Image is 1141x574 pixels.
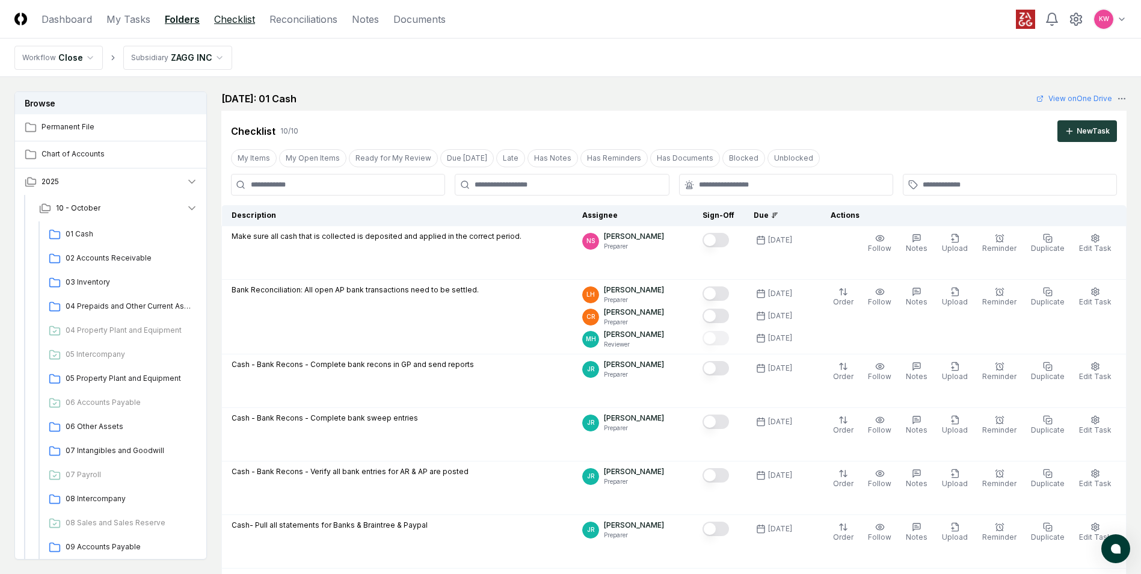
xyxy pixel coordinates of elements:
[866,466,894,492] button: Follow
[22,52,56,63] div: Workflow
[866,359,894,384] button: Follow
[165,12,200,26] a: Folders
[831,520,856,545] button: Order
[66,373,193,384] span: 05 Property Plant and Equipment
[768,363,792,374] div: [DATE]
[1057,120,1117,142] button: NewTask
[982,297,1016,306] span: Reminder
[1031,297,1065,306] span: Duplicate
[821,210,1117,221] div: Actions
[1016,10,1035,29] img: ZAGG logo
[768,235,792,245] div: [DATE]
[44,489,198,510] a: 08 Intercompany
[42,176,59,187] span: 2025
[980,413,1019,438] button: Reminder
[106,12,150,26] a: My Tasks
[1029,285,1067,310] button: Duplicate
[767,149,820,167] button: Unblocked
[604,340,664,349] p: Reviewer
[1079,425,1112,434] span: Edit Task
[940,520,970,545] button: Upload
[906,244,927,253] span: Notes
[66,469,193,480] span: 07 Payroll
[906,297,927,306] span: Notes
[573,205,693,226] th: Assignee
[833,372,853,381] span: Order
[868,425,891,434] span: Follow
[604,424,664,433] p: Preparer
[15,114,208,141] a: Permanent File
[1079,479,1112,488] span: Edit Task
[604,231,664,242] p: [PERSON_NAME]
[903,520,930,545] button: Notes
[604,531,664,540] p: Preparer
[903,285,930,310] button: Notes
[66,542,193,552] span: 09 Accounts Payable
[703,331,729,345] button: Mark complete
[44,272,198,294] a: 03 Inventory
[768,310,792,321] div: [DATE]
[1029,413,1067,438] button: Duplicate
[942,297,968,306] span: Upload
[66,517,193,528] span: 08 Sales and Sales Reserve
[604,477,664,486] p: Preparer
[703,361,729,375] button: Mark complete
[1093,8,1115,30] button: KW
[833,479,853,488] span: Order
[44,248,198,270] a: 02 Accounts Receivable
[903,466,930,492] button: Notes
[940,285,970,310] button: Upload
[703,415,729,429] button: Mark complete
[586,236,595,245] span: NS
[44,320,198,342] a: 04 Property Plant and Equipment
[1079,372,1112,381] span: Edit Task
[66,229,193,239] span: 01 Cash
[703,468,729,483] button: Mark complete
[44,392,198,414] a: 06 Accounts Payable
[768,470,792,481] div: [DATE]
[587,365,595,374] span: JR
[66,421,193,432] span: 06 Other Assets
[942,479,968,488] span: Upload
[868,372,891,381] span: Follow
[831,466,856,492] button: Order
[942,532,968,542] span: Upload
[214,12,255,26] a: Checklist
[586,335,596,344] span: MH
[29,195,208,221] button: 10 - October
[279,149,346,167] button: My Open Items
[66,325,193,336] span: 04 Property Plant and Equipment
[587,472,595,481] span: JR
[868,297,891,306] span: Follow
[980,231,1019,256] button: Reminder
[768,416,792,427] div: [DATE]
[15,168,208,195] button: 2025
[44,344,198,366] a: 05 Intercompany
[868,244,891,253] span: Follow
[42,12,92,26] a: Dashboard
[440,149,494,167] button: Due Today
[496,149,525,167] button: Late
[703,286,729,301] button: Mark complete
[693,205,744,226] th: Sign-Off
[1029,520,1067,545] button: Duplicate
[831,285,856,310] button: Order
[604,520,664,531] p: [PERSON_NAME]
[66,493,193,504] span: 08 Intercompany
[703,522,729,536] button: Mark complete
[1031,425,1065,434] span: Duplicate
[232,413,418,424] p: Cash - Bank Recons - Complete bank sweep entries
[604,242,664,251] p: Preparer
[604,285,664,295] p: [PERSON_NAME]
[1077,359,1114,384] button: Edit Task
[940,466,970,492] button: Upload
[866,413,894,438] button: Follow
[1036,93,1112,104] a: View onOne Drive
[982,244,1016,253] span: Reminder
[866,231,894,256] button: Follow
[527,149,578,167] button: Has Notes
[66,253,193,264] span: 02 Accounts Receivable
[604,370,664,379] p: Preparer
[1079,244,1112,253] span: Edit Task
[1031,479,1065,488] span: Duplicate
